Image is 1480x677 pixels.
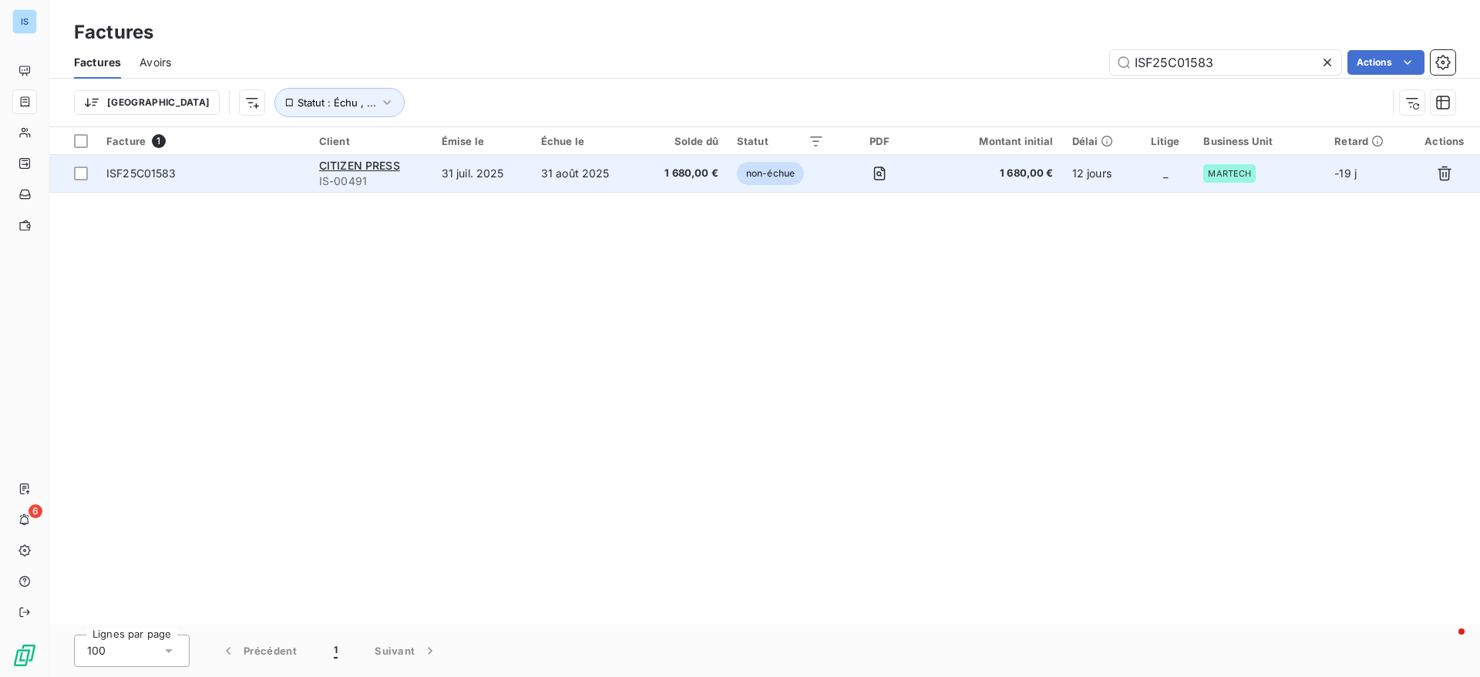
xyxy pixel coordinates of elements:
img: Logo LeanPay [12,643,37,668]
h3: Factures [74,19,153,46]
span: -19 j [1334,167,1357,180]
span: Facture [106,135,146,147]
span: 6 [29,504,42,518]
button: [GEOGRAPHIC_DATA] [74,90,220,115]
button: Suivant [356,635,456,667]
span: 100 [87,643,106,658]
div: Solde dû [648,135,718,147]
div: Émise le [442,135,523,147]
span: Statut : Échu , ... [298,96,376,109]
span: Factures [74,55,121,70]
td: 12 jours [1063,155,1137,192]
span: _ [1163,167,1168,180]
span: 1 [334,643,338,658]
span: Avoirs [140,55,171,70]
div: Délai [1072,135,1128,147]
iframe: Intercom live chat [1428,625,1465,662]
div: Actions [1418,135,1471,147]
input: Rechercher [1110,50,1341,75]
div: Retard [1334,135,1399,147]
div: PDF [843,135,917,147]
span: CITIZEN PRESS [319,159,400,172]
span: ISF25C01583 [106,167,177,180]
button: Précédent [202,635,315,667]
span: 1 [152,134,166,148]
span: IS-00491 [319,173,423,189]
div: Business Unit [1203,135,1316,147]
td: 31 août 2025 [532,155,639,192]
div: Litige [1145,135,1185,147]
span: MARTECH [1208,169,1251,178]
span: non-échue [737,162,804,185]
div: Échue le [541,135,630,147]
span: 1 680,00 € [648,166,718,181]
span: 1 680,00 € [935,166,1054,181]
td: 31 juil. 2025 [432,155,532,192]
div: IS [12,9,37,34]
button: 1 [315,635,356,667]
button: Actions [1347,50,1424,75]
button: Statut : Échu , ... [274,88,405,117]
div: Montant initial [935,135,1054,147]
div: Statut [737,135,824,147]
div: Client [319,135,423,147]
